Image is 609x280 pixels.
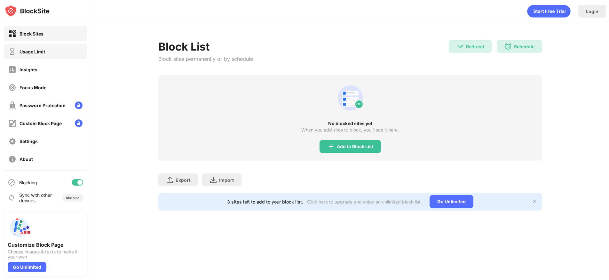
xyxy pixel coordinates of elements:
img: push-custom-page.svg [8,216,31,239]
div: animation [527,5,571,18]
div: animation [335,83,366,113]
div: Click here to upgrade and enjoy an unlimited block list. [307,199,422,204]
div: 3 sites left to add to your block list. [227,199,303,204]
img: password-protection-off.svg [8,101,16,109]
img: sync-icon.svg [8,194,15,202]
img: blocking-icon.svg [8,179,15,186]
div: Usage Limit [20,49,45,54]
img: focus-off.svg [8,84,16,92]
div: When you add sites to block, you’ll see it here. [301,127,399,132]
div: Block List [158,40,253,53]
div: No blocked sites yet [158,121,542,126]
div: Add to Block List [337,144,373,149]
div: Sync with other devices [19,192,52,203]
img: time-usage-off.svg [8,48,16,56]
img: logo-blocksite.svg [4,4,50,17]
img: settings-off.svg [8,137,16,145]
div: About [20,156,33,162]
div: Export [176,177,190,183]
div: Focus Mode [20,85,46,90]
img: insights-off.svg [8,66,16,74]
div: Customize Block Page [8,242,83,248]
img: customize-block-page-off.svg [8,119,16,127]
div: Password Protection [20,103,66,108]
div: Block sites permanently or by schedule [158,56,253,62]
div: Block Sites [20,31,43,36]
div: Schedule [514,44,534,49]
div: Redirect [466,44,484,49]
img: block-on.svg [8,30,16,38]
div: Blocking [19,180,37,185]
img: about-off.svg [8,155,16,163]
div: Insights [20,67,37,72]
div: Choose images & texts to make it your own [8,249,83,260]
div: Disabled [66,196,79,200]
img: x-button.svg [532,199,537,204]
div: Go Unlimited [430,195,473,208]
div: Custom Block Page [20,121,62,126]
div: Login [586,9,598,14]
div: Import [219,177,234,183]
div: Settings [20,139,38,144]
img: lock-menu.svg [75,119,83,127]
img: lock-menu.svg [75,101,83,109]
div: Go Unlimited [8,262,46,272]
